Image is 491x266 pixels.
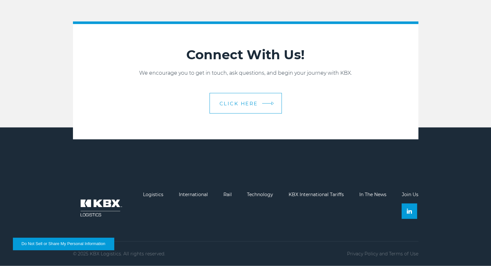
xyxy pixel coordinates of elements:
img: Linkedin [407,209,412,214]
a: In The News [359,192,386,197]
a: International [179,192,208,197]
a: Join Us [402,192,418,197]
a: Technology [247,192,273,197]
a: Rail [223,192,232,197]
span: and [379,251,388,257]
img: arrow [271,102,274,105]
span: CLICK HERE [220,101,258,106]
a: Logistics [143,192,163,197]
a: KBX International Tariffs [289,192,344,197]
p: We encourage you to get in touch, ask questions, and begin your journey with KBX. [73,69,418,77]
img: kbx logo [73,192,128,224]
button: Do Not Sell or Share My Personal Information [13,238,114,250]
a: Terms of Use [389,251,418,257]
a: CLICK HERE arrow arrow [210,93,282,114]
a: Privacy Policy [347,251,378,257]
p: © 2025 KBX Logistics. All rights reserved. [73,251,165,256]
h2: Connect With Us! [73,47,418,63]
